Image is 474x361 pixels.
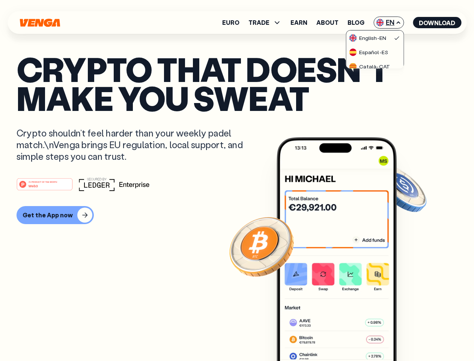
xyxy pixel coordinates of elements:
div: English - EN [349,34,386,42]
p: Crypto that doesn’t make you sweat [17,55,457,112]
tspan: #1 PRODUCT OF THE MONTH [29,180,57,183]
a: About [316,20,339,26]
button: Get the App now [17,206,94,224]
img: flag-es [349,49,357,56]
img: flag-uk [349,34,357,42]
span: EN [373,17,404,29]
div: Get the App now [23,211,73,219]
a: #1 PRODUCT OF THE MONTHWeb3 [17,182,73,192]
span: TRADE [248,20,269,26]
img: Bitcoin [228,212,295,280]
tspan: Web3 [29,184,38,188]
div: Català - CAT [349,63,390,70]
a: flag-catCatalà-CAT [346,59,403,73]
a: Get the App now [17,206,457,224]
img: USDC coin [374,162,428,216]
a: Earn [290,20,307,26]
a: flag-ukEnglish-EN [346,30,403,45]
img: flag-uk [376,19,384,26]
a: Euro [222,20,239,26]
a: Blog [348,20,364,26]
div: Español - ES [349,49,388,56]
button: Download [413,17,461,28]
svg: Home [19,18,61,27]
a: flag-esEspañol-ES [346,45,403,59]
span: TRADE [248,18,281,27]
img: flag-cat [349,63,357,70]
p: Crypto shouldn’t feel harder than your weekly padel match.\nVenga brings EU regulation, local sup... [17,127,254,162]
